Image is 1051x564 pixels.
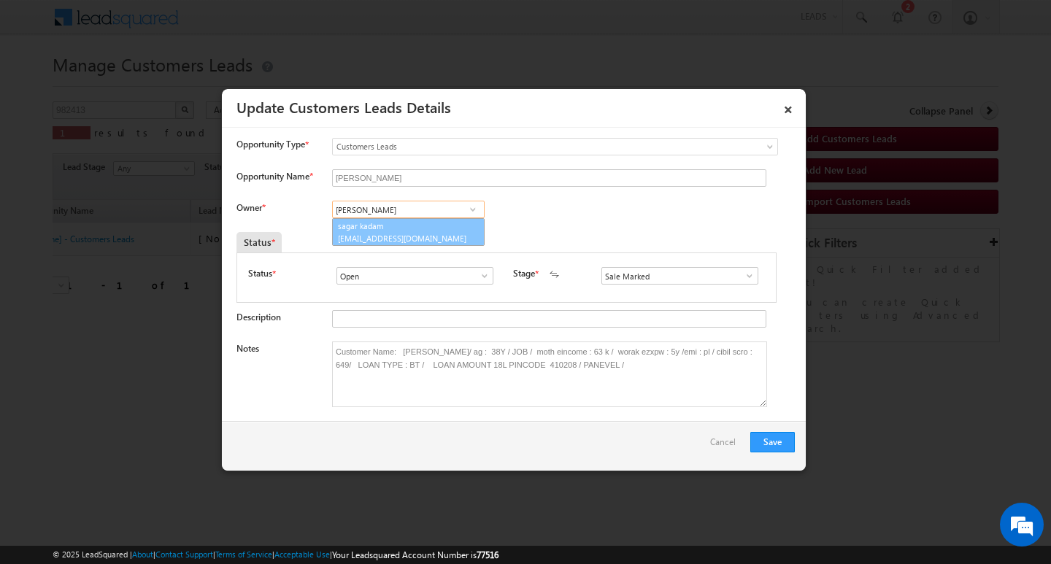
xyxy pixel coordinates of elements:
a: Show All Items [736,269,755,283]
button: Save [750,432,795,452]
a: Customers Leads [332,138,778,155]
textarea: Type your message and hit 'Enter' [19,135,266,437]
a: Acceptable Use [274,549,330,559]
label: Stage [513,267,535,280]
div: Status [236,232,282,252]
span: © 2025 LeadSquared | | | | | [53,548,498,562]
label: Description [236,312,281,322]
span: Opportunity Type [236,138,305,151]
span: [EMAIL_ADDRESS][DOMAIN_NAME] [338,233,469,244]
a: sagar kadam [332,218,485,246]
div: Chat with us now [76,77,245,96]
span: Customers Leads [333,140,718,153]
label: Opportunity Name [236,171,312,182]
a: Show All Items [463,202,482,217]
input: Type to Search [332,201,485,218]
img: d_60004797649_company_0_60004797649 [25,77,61,96]
a: Cancel [710,432,743,460]
a: Show All Items [471,269,490,283]
a: × [776,94,801,120]
a: About [132,549,153,559]
a: Contact Support [155,549,213,559]
input: Type to Search [336,267,493,285]
a: Update Customers Leads Details [236,96,451,117]
input: Type to Search [601,267,758,285]
span: 77516 [477,549,498,560]
span: Your Leadsquared Account Number is [332,549,498,560]
div: Minimize live chat window [239,7,274,42]
em: Start Chat [199,449,265,469]
label: Owner [236,202,265,213]
label: Status [248,267,272,280]
label: Notes [236,343,259,354]
a: Terms of Service [215,549,272,559]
